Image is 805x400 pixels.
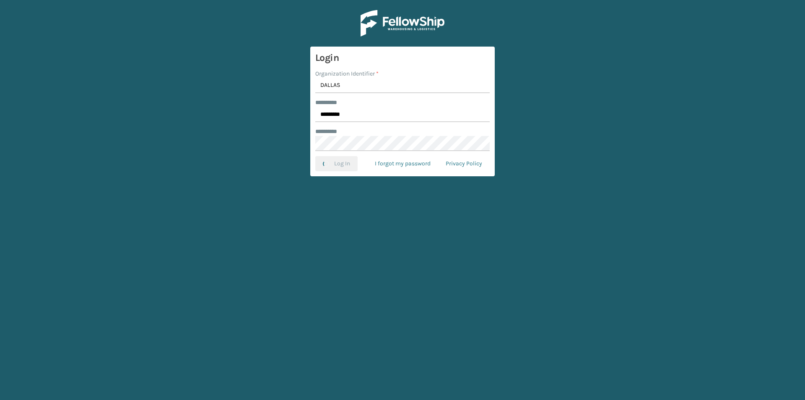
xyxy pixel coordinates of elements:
[315,52,490,64] h3: Login
[315,156,358,171] button: Log In
[367,156,438,171] a: I forgot my password
[438,156,490,171] a: Privacy Policy
[315,69,379,78] label: Organization Identifier
[361,10,444,37] img: Logo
